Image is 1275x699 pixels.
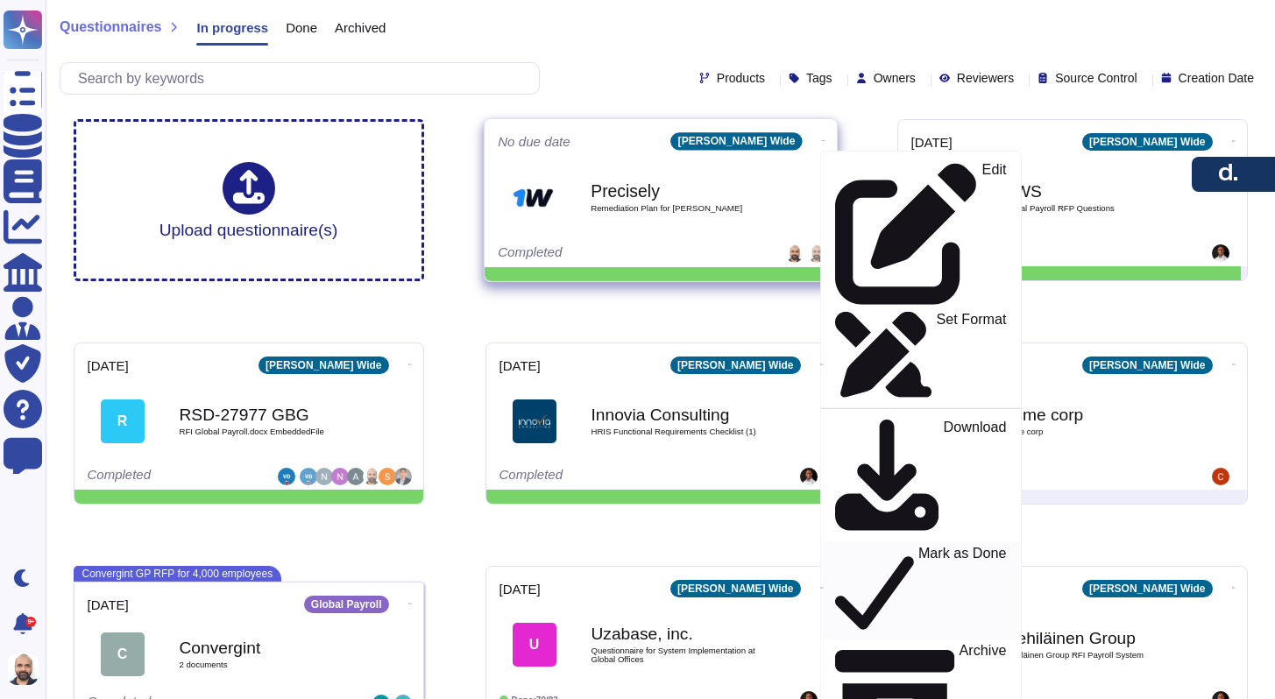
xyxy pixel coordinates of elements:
div: Global Payroll [304,596,389,613]
a: Set Format [820,308,1020,401]
img: user [278,468,295,485]
img: Logo [513,399,556,443]
a: Mark as Done [820,542,1020,639]
img: user [315,468,333,485]
a: Edit [820,159,1020,308]
a: Download [820,416,1020,542]
b: RWS [1003,183,1179,200]
span: [DATE] [499,359,541,372]
img: user [394,468,412,485]
span: RFI Global Payroll.docx EmbeddedFile [180,427,355,436]
img: user [807,245,825,263]
span: Remediation Plan for [PERSON_NAME] [591,204,768,213]
button: user [4,650,51,688]
div: [PERSON_NAME] Wide [670,357,801,374]
img: user [379,468,396,485]
img: user [363,468,380,485]
span: Questionnaire for System Implementation at Global Offices [591,646,767,663]
span: Convergint GP RFP for 4,000 employees [74,566,282,582]
b: Convergint [180,639,355,656]
p: Set Format [936,313,1006,398]
span: [DATE] [88,598,129,611]
p: Download [943,420,1006,539]
span: HRIS Functional Requirements Checklist (1) [591,427,767,436]
div: U [513,623,556,667]
div: [PERSON_NAME] Wide [1082,580,1213,597]
p: Edit [981,163,1006,305]
p: Mark as Done [917,547,1006,636]
span: Tags [806,72,832,84]
span: Owners [874,72,916,84]
b: RSD-27977 GBG [180,406,355,423]
span: [DATE] [911,136,953,149]
span: Archived [335,21,386,34]
b: Uzabase, inc. [591,625,767,642]
span: Questionnaires [60,20,161,34]
span: In progress [196,21,268,34]
img: user [1212,244,1229,262]
div: Completed [499,468,714,485]
div: [PERSON_NAME] Wide [670,580,801,597]
input: Search by keywords [69,63,539,94]
span: Mehiläinen Group RFI Payroll System [1003,651,1179,660]
span: Products [717,72,765,84]
div: 9+ [25,617,36,627]
img: user [331,468,349,485]
div: R [101,399,145,443]
div: [PERSON_NAME] Wide [670,132,802,150]
img: Logo [511,175,556,220]
span: Acme corp [1003,427,1179,436]
img: user [785,245,803,263]
div: Completed [498,245,715,263]
span: No due date [498,135,570,148]
span: Reviewers [957,72,1014,84]
div: [PERSON_NAME] Wide [1082,357,1213,374]
div: C [101,632,145,676]
div: Upload questionnaire(s) [159,162,338,238]
span: [DATE] [499,582,541,596]
img: user [800,468,818,485]
img: user [7,653,39,685]
div: [PERSON_NAME] Wide [1082,133,1213,151]
b: Innovia Consulting [591,406,767,423]
div: [PERSON_NAME] Wide [259,357,389,374]
b: Acme corp [1003,406,1179,423]
span: Global Payroll RFP Questions [1003,204,1179,213]
span: [DATE] [88,359,129,372]
span: Creation Date [1179,72,1254,84]
b: Mehiläinen Group [1003,630,1179,646]
img: user [347,468,365,485]
div: Completed [88,468,278,485]
span: 2 document s [180,660,355,669]
b: Precisely [591,182,768,199]
img: user [300,468,317,485]
span: Source Control [1055,72,1137,84]
img: user [1212,468,1229,485]
span: Done [286,21,317,34]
